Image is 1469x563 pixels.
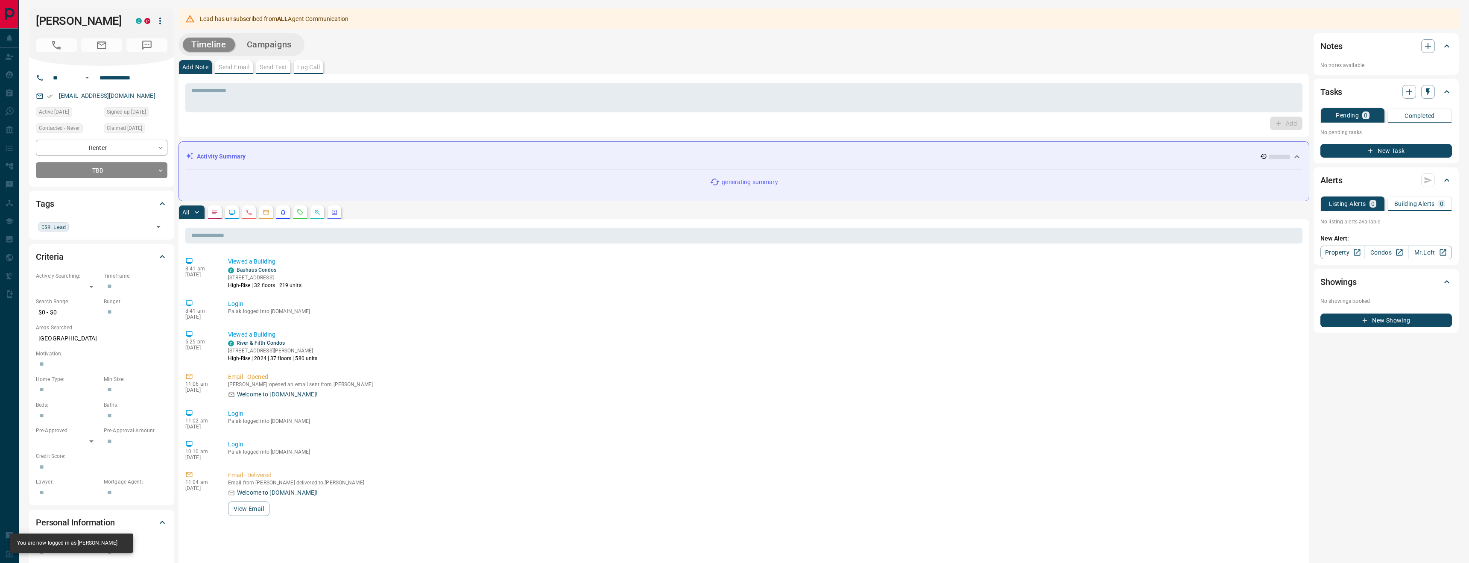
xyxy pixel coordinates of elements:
p: [STREET_ADDRESS] [228,274,301,281]
a: Condos [1364,246,1408,259]
button: New Showing [1320,314,1452,327]
p: 10:10 am [185,449,215,455]
strong: ALL [277,15,288,22]
h2: Personal Information [36,516,115,529]
p: generating summary [722,178,778,187]
h1: [PERSON_NAME] [36,14,123,28]
button: Campaigns [238,38,300,52]
h2: Tasks [1320,85,1342,99]
div: Mon Jul 28 2025 [104,123,167,135]
p: [DATE] [185,272,215,278]
div: TBD [36,162,167,178]
p: Budget: [104,298,167,305]
button: New Task [1320,144,1452,158]
button: View Email [228,501,269,516]
p: 11:06 am [185,381,215,387]
div: You are now logged in as [PERSON_NAME] [17,536,117,550]
p: 5:25 pm [185,339,215,345]
p: Motivation: [36,350,167,358]
p: 0 [1371,201,1375,207]
p: Viewed a Building [228,257,1299,266]
div: Activity Summary [186,149,1302,164]
p: Email - Opened [228,372,1299,381]
h2: Showings [1320,275,1357,289]
span: Claimed [DATE] [107,124,142,132]
p: Welcome to [DOMAIN_NAME]! [237,488,318,497]
p: No pending tasks [1320,126,1452,139]
div: Showings [1320,272,1452,292]
p: Email - Delivered [228,471,1299,480]
p: No notes available [1320,62,1452,69]
p: Welcome to [DOMAIN_NAME]! [237,390,318,399]
h2: Notes [1320,39,1343,53]
p: [DATE] [185,485,215,491]
p: Login [228,409,1299,418]
span: Signed up [DATE] [107,108,146,116]
p: Lawyer: [36,478,99,486]
a: River & Fifth Condos [237,340,285,346]
p: Palak logged into [DOMAIN_NAME] [228,308,1299,314]
div: Tags [36,194,167,214]
p: Home Type: [36,375,99,383]
div: Lead has unsubscribed from Agent Communication [200,11,348,26]
svg: Calls [246,209,252,216]
button: Timeline [183,38,235,52]
svg: Requests [297,209,304,216]
span: Email [81,38,122,52]
p: [STREET_ADDRESS][PERSON_NAME] [228,347,318,355]
p: High-Rise | 2024 | 37 floors | 580 units [228,355,318,362]
span: ISR Lead [41,223,66,231]
p: 8:41 am [185,308,215,314]
svg: Lead Browsing Activity [228,209,235,216]
div: Tasks [1320,82,1452,102]
p: Add Note [182,64,208,70]
button: Open [82,73,92,83]
p: [DATE] [185,345,215,351]
p: [GEOGRAPHIC_DATA] [36,331,167,346]
p: Min Size: [104,375,167,383]
p: Timeframe: [104,272,167,280]
div: Personal Information [36,512,167,533]
p: Login [228,299,1299,308]
a: Mr.Loft [1408,246,1452,259]
svg: Email Verified [47,93,53,99]
p: [DATE] [185,424,215,430]
p: 0 [1364,112,1367,118]
p: Areas Searched: [36,324,167,331]
p: Completed [1405,113,1435,119]
p: Activity Summary [197,152,246,161]
p: Listing Alerts [1329,201,1366,207]
svg: Notes [211,209,218,216]
svg: Opportunities [314,209,321,216]
p: 11:02 am [185,418,215,424]
p: Actively Searching: [36,272,99,280]
p: 0 [1440,201,1443,207]
div: Mon Jul 28 2025 [104,107,167,119]
div: Alerts [1320,170,1452,191]
p: Viewed a Building [228,330,1299,339]
div: Criteria [36,246,167,267]
p: 8:41 am [185,266,215,272]
p: All [182,209,189,215]
a: [EMAIL_ADDRESS][DOMAIN_NAME] [59,92,155,99]
h2: Criteria [36,250,64,264]
p: Credit Score: [36,452,167,460]
p: [PERSON_NAME] opened an email sent from [PERSON_NAME] [228,381,1299,387]
div: Renter [36,140,167,155]
div: condos.ca [136,18,142,24]
p: Palak logged into [DOMAIN_NAME] [228,449,1299,455]
p: Pending [1336,112,1359,118]
button: Open [152,221,164,233]
div: condos.ca [228,340,234,346]
p: Palak logged into [DOMAIN_NAME] [228,418,1299,424]
p: Beds: [36,401,99,409]
span: Active [DATE] [39,108,69,116]
span: Contacted - Never [39,124,80,132]
p: No showings booked [1320,297,1452,305]
p: Baths: [104,401,167,409]
p: Company: [104,538,167,545]
p: [DATE] [185,455,215,460]
span: Call [36,38,77,52]
span: Message [126,38,167,52]
div: Notes [1320,36,1452,56]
